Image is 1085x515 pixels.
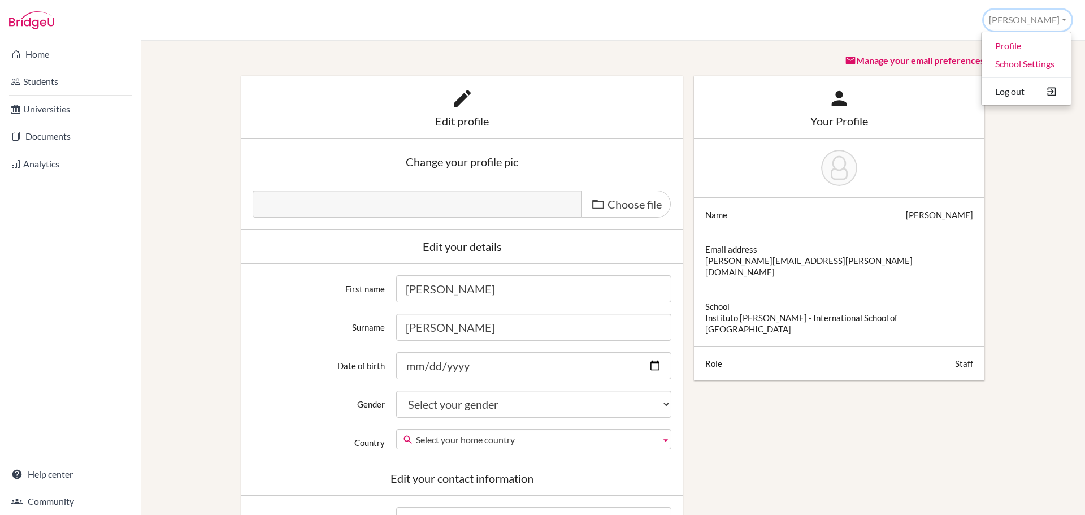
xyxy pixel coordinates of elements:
a: Manage your email preferences [845,55,984,66]
label: Country [247,429,390,448]
label: Gender [247,391,390,410]
a: School Settings [982,55,1071,73]
a: Help center [2,463,138,486]
div: Email address [705,244,757,255]
button: Log out [982,83,1071,101]
img: Bridge-U [9,11,54,29]
label: First name [247,275,390,295]
div: Change your profile pic [253,156,671,167]
div: Edit your contact information [253,473,671,484]
button: [PERSON_NAME] [984,10,1071,31]
div: Instituto [PERSON_NAME] - International School of [GEOGRAPHIC_DATA] [705,312,973,335]
a: Students [2,70,138,93]
div: School [705,301,730,312]
div: Role [705,358,722,369]
label: Surname [247,314,390,333]
div: Name [705,209,727,220]
img: Erik Johnstone [821,150,857,186]
a: Home [2,43,138,66]
span: Select your home country [416,430,656,450]
div: Staff [955,358,973,369]
div: [PERSON_NAME] [906,209,973,220]
a: Profile [982,37,1071,55]
a: Analytics [2,153,138,175]
span: Choose file [607,197,662,211]
div: [PERSON_NAME][EMAIL_ADDRESS][PERSON_NAME][DOMAIN_NAME] [705,255,973,278]
div: Your Profile [705,115,973,127]
a: Community [2,490,138,513]
div: Edit profile [253,115,671,127]
ul: [PERSON_NAME] [981,32,1071,106]
a: Universities [2,98,138,120]
label: Date of birth [247,352,390,371]
a: Documents [2,125,138,148]
div: Edit your details [253,241,671,252]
